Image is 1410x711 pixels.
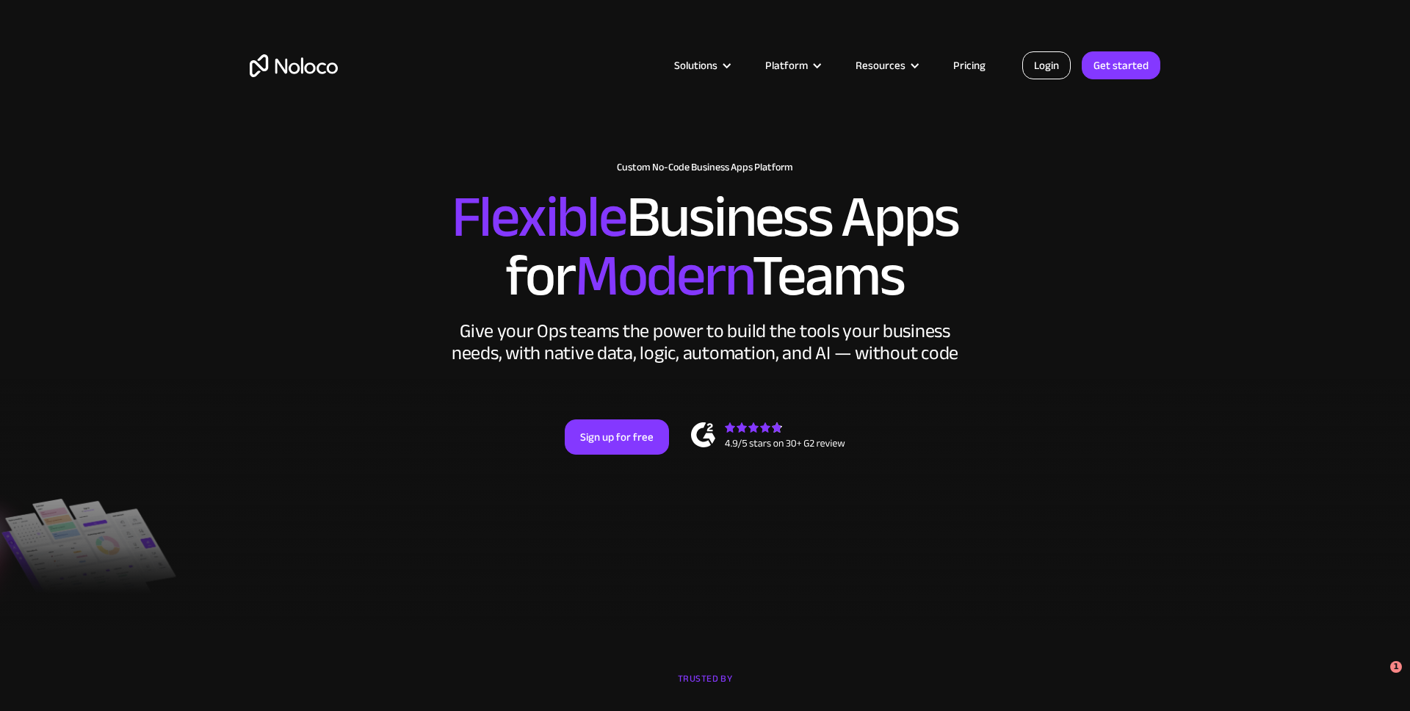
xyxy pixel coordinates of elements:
div: Solutions [674,56,717,75]
div: Platform [747,56,837,75]
div: Resources [837,56,935,75]
a: Pricing [935,56,1004,75]
a: Get started [1082,51,1160,79]
a: home [250,54,338,77]
div: Platform [765,56,808,75]
div: Give your Ops teams the power to build the tools your business needs, with native data, logic, au... [448,320,962,364]
div: Resources [856,56,905,75]
div: Solutions [656,56,747,75]
a: Sign up for free [565,419,669,455]
h1: Custom No-Code Business Apps Platform [250,162,1160,173]
a: Login [1022,51,1071,79]
iframe: Intercom live chat [1360,661,1395,696]
span: Flexible [452,162,626,272]
iframe: Intercom notifications message [1116,569,1410,671]
h2: Business Apps for Teams [250,188,1160,306]
span: Modern [575,221,752,331]
span: 1 [1390,661,1402,673]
